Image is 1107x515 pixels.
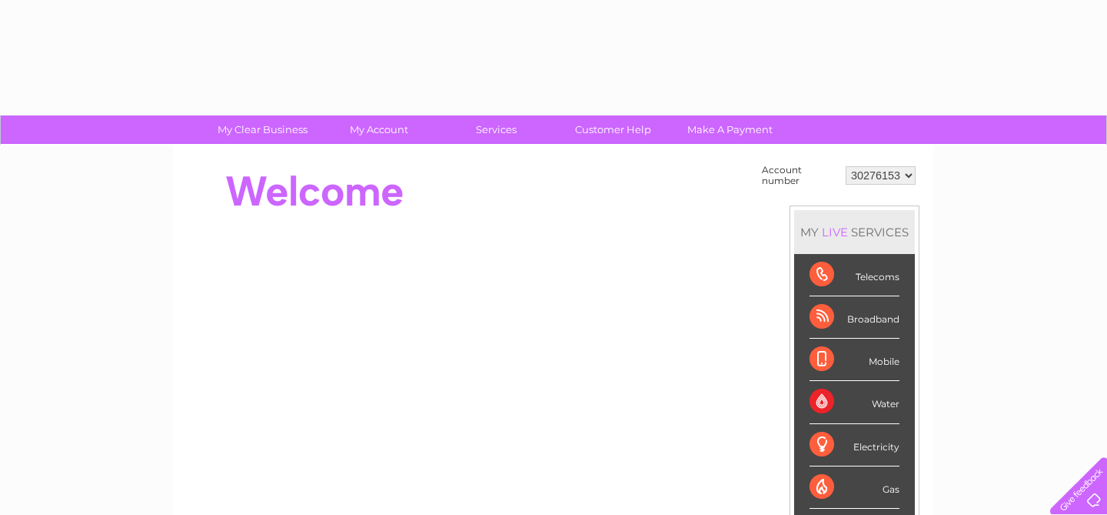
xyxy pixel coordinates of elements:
a: My Account [316,115,443,144]
a: Services [433,115,560,144]
div: Gas [809,467,899,509]
a: My Clear Business [199,115,326,144]
a: Customer Help [550,115,676,144]
div: Broadband [809,296,899,339]
div: Electricity [809,424,899,467]
div: Telecoms [809,254,899,296]
div: Mobile [809,339,899,381]
td: Account number [758,161,842,190]
div: LIVE [819,225,851,239]
div: MY SERVICES [794,210,915,254]
a: Make A Payment [667,115,793,144]
div: Water [809,381,899,423]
